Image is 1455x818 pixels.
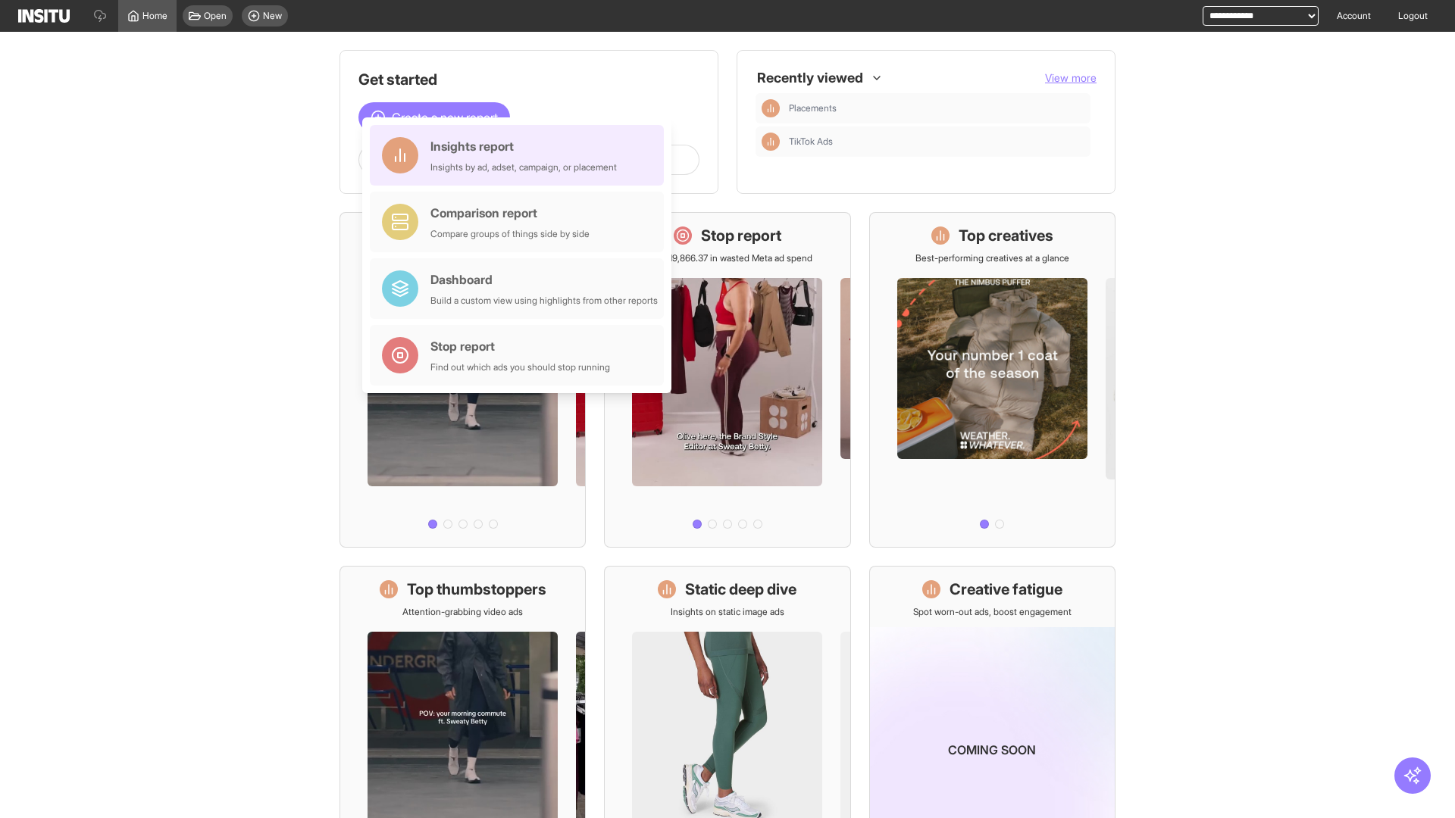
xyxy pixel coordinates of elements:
[762,133,780,151] div: Insights
[430,270,658,289] div: Dashboard
[263,10,282,22] span: New
[685,579,796,600] h1: Static deep dive
[869,212,1115,548] a: Top creativesBest-performing creatives at a glance
[789,102,1084,114] span: Placements
[430,204,590,222] div: Comparison report
[430,295,658,307] div: Build a custom view using highlights from other reports
[407,579,546,600] h1: Top thumbstoppers
[959,225,1053,246] h1: Top creatives
[430,161,617,173] div: Insights by ad, adset, campaign, or placement
[358,102,510,133] button: Create a new report
[604,212,850,548] a: Stop reportSave £19,866.37 in wasted Meta ad spend
[642,252,812,264] p: Save £19,866.37 in wasted Meta ad spend
[430,337,610,355] div: Stop report
[430,228,590,240] div: Compare groups of things side by side
[339,212,586,548] a: What's live nowSee all active ads instantly
[701,225,781,246] h1: Stop report
[18,9,70,23] img: Logo
[1045,70,1097,86] button: View more
[430,361,610,373] div: Find out which ads you should stop running
[915,252,1069,264] p: Best-performing creatives at a glance
[1045,71,1097,84] span: View more
[789,136,1084,148] span: TikTok Ads
[402,606,523,618] p: Attention-grabbing video ads
[789,136,833,148] span: TikTok Ads
[358,69,699,90] h1: Get started
[762,99,780,117] div: Insights
[430,137,617,155] div: Insights report
[204,10,227,22] span: Open
[392,108,498,126] span: Create a new report
[671,606,784,618] p: Insights on static image ads
[789,102,837,114] span: Placements
[142,10,167,22] span: Home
